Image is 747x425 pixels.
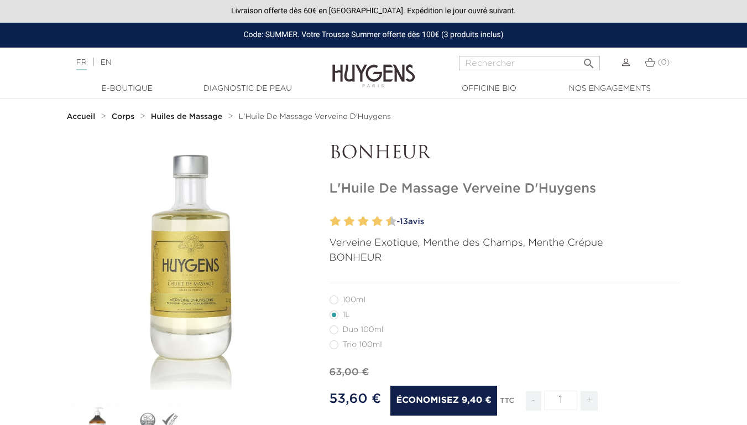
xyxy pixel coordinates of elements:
span: + [581,391,598,411]
i:  [582,54,595,67]
label: 1L [330,310,363,319]
strong: Corps [112,113,135,121]
span: 63,00 € [330,367,369,377]
div: | [71,56,303,69]
span: (0) [657,59,670,66]
a: Diagnostic de peau [192,83,303,95]
a: EN [100,59,111,66]
strong: Huiles de Massage [151,113,222,121]
a: Corps [112,112,137,121]
a: L'Huile De Massage Verveine D'Huygens [239,112,391,121]
img: Huygens [332,46,415,89]
p: Verveine Exotique, Menthe des Champs, Menthe Crépue [330,236,681,251]
span: - [526,391,541,411]
span: 53,60 € [330,392,382,406]
span: Économisez 9,40 € [390,386,497,416]
label: 4 [346,214,354,230]
label: 10 [388,214,396,230]
label: Duo 100ml [330,325,397,334]
p: BONHEUR [330,143,681,164]
label: 100ml [330,296,379,304]
a: -13avis [393,214,681,230]
label: 1 [328,214,332,230]
a: Officine Bio [434,83,545,95]
label: 7 [369,214,373,230]
span: L'Huile De Massage Verveine D'Huygens [239,113,391,121]
label: 6 [361,214,369,230]
input: Rechercher [459,56,600,70]
p: BONHEUR [330,251,681,266]
label: Trio 100ml [330,340,395,349]
a: Accueil [67,112,98,121]
label: 5 [356,214,359,230]
a: Huiles de Massage [151,112,225,121]
label: 3 [342,214,346,230]
strong: Accueil [67,113,96,121]
h1: L'Huile De Massage Verveine D'Huygens [330,181,681,197]
div: TTC [500,389,514,419]
a: E-Boutique [72,83,182,95]
a: Nos engagements [555,83,665,95]
label: 8 [374,214,383,230]
label: 9 [384,214,388,230]
span: 13 [400,217,408,226]
button:  [579,53,599,68]
input: Quantité [544,391,577,410]
a: FR [76,59,87,70]
label: 2 [332,214,341,230]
